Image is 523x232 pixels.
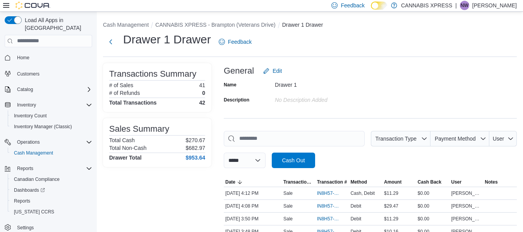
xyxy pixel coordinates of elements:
[11,148,92,158] span: Cash Management
[418,179,441,185] span: Cash Back
[273,67,282,75] span: Edit
[22,16,92,32] span: Load All Apps in [GEOGRAPHIC_DATA]
[224,201,282,211] div: [DATE] 4:08 PM
[317,203,340,209] span: IN8H57-750238
[109,137,135,143] h6: Total Cash
[401,1,452,10] p: CANNABIS XPRESS
[15,2,50,9] img: Cova
[275,94,379,103] div: No Description added
[14,100,92,110] span: Inventory
[224,189,282,198] div: [DATE] 4:12 PM
[461,1,468,10] span: NW
[14,113,47,119] span: Inventory Count
[17,102,36,108] span: Inventory
[109,124,169,134] h3: Sales Summary
[14,100,39,110] button: Inventory
[349,177,382,187] button: Method
[11,175,92,184] span: Canadian Compliance
[17,55,29,61] span: Home
[11,111,50,120] a: Inventory Count
[382,177,416,187] button: Amount
[430,131,489,146] button: Payment Method
[185,145,205,151] p: $682.97
[109,82,133,88] h6: # of Sales
[282,22,323,28] button: Drawer 1 Drawer
[316,177,349,187] button: Transaction #
[489,131,517,146] button: User
[472,1,517,10] p: [PERSON_NAME]
[450,177,484,187] button: User
[283,179,314,185] span: Transaction Type
[2,68,95,79] button: Customers
[384,216,398,222] span: $11.29
[2,84,95,95] button: Catalog
[109,100,157,106] h4: Total Transactions
[11,196,33,206] a: Reports
[11,111,92,120] span: Inventory Count
[2,100,95,110] button: Inventory
[14,124,72,130] span: Inventory Manager (Classic)
[350,216,361,222] span: Debit
[350,203,361,209] span: Debit
[8,148,95,158] button: Cash Management
[199,82,205,88] p: 41
[14,209,54,215] span: [US_STATE] CCRS
[460,1,469,10] div: Nathan Wilson
[435,136,476,142] span: Payment Method
[14,150,53,156] span: Cash Management
[8,110,95,121] button: Inventory Count
[14,69,43,79] a: Customers
[272,153,315,168] button: Cash Out
[224,66,254,76] h3: General
[11,175,63,184] a: Canadian Compliance
[224,82,237,88] label: Name
[224,214,282,223] div: [DATE] 3:50 PM
[416,201,450,211] div: $0.00
[109,69,196,79] h3: Transactions Summary
[11,207,57,217] a: [US_STATE] CCRS
[202,90,205,96] p: 0
[317,216,340,222] span: IN8H57-750213
[225,179,235,185] span: Date
[103,34,118,50] button: Next
[2,163,95,174] button: Reports
[14,176,60,182] span: Canadian Compliance
[11,122,92,131] span: Inventory Manager (Classic)
[109,145,147,151] h6: Total Non-Cash
[123,32,211,47] h1: Drawer 1 Drawer
[8,121,95,132] button: Inventory Manager (Classic)
[317,179,347,185] span: Transaction #
[17,165,33,172] span: Reports
[228,38,252,46] span: Feedback
[14,85,92,94] span: Catalog
[317,214,348,223] button: IN8H57-750213
[14,53,33,62] a: Home
[283,203,293,209] p: Sale
[11,196,92,206] span: Reports
[103,22,149,28] button: Cash Management
[317,201,348,211] button: IN8H57-750238
[14,164,92,173] span: Reports
[451,203,482,209] span: [PERSON_NAME]
[14,69,92,78] span: Customers
[455,1,457,10] p: |
[185,137,205,143] p: $270.67
[17,71,39,77] span: Customers
[282,156,305,164] span: Cash Out
[384,179,401,185] span: Amount
[317,189,348,198] button: IN8H57-750247
[384,203,398,209] span: $29.47
[185,155,205,161] h4: $953.64
[14,53,92,62] span: Home
[8,185,95,196] a: Dashboards
[14,85,36,94] button: Catalog
[103,21,517,30] nav: An example of EuiBreadcrumbs
[14,198,30,204] span: Reports
[375,136,417,142] span: Transaction Type
[14,137,92,147] span: Operations
[282,177,316,187] button: Transaction Type
[109,90,140,96] h6: # of Refunds
[11,186,92,195] span: Dashboards
[493,136,504,142] span: User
